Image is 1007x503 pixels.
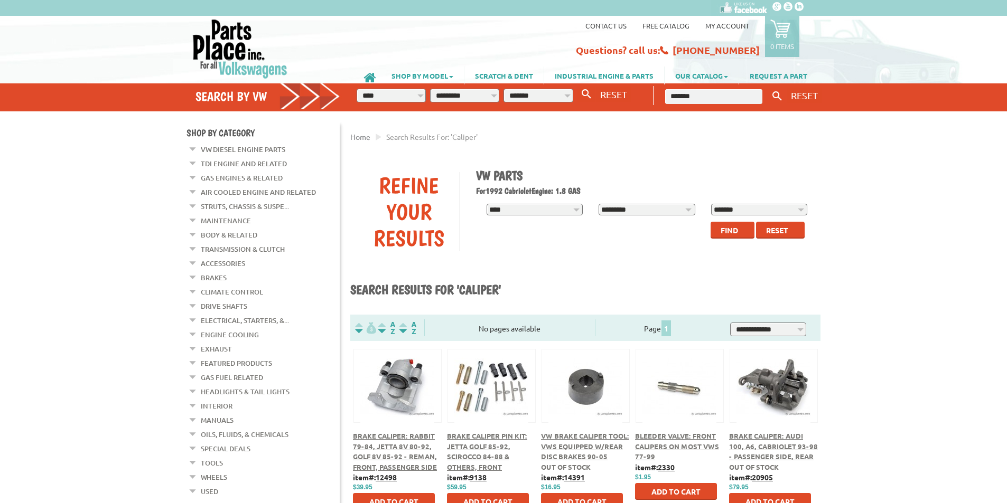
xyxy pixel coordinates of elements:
[358,172,460,251] div: Refine Your Results
[711,222,754,239] button: Find
[739,67,818,84] a: REQUEST A PART
[729,462,779,471] span: Out of stock
[765,16,799,57] a: 0 items
[651,487,701,496] span: Add to Cart
[201,171,283,185] a: Gas Engines & Related
[386,132,478,141] span: Search results for: 'caliper'
[201,214,251,227] a: Maintenance
[635,473,651,481] span: $1.95
[355,322,376,334] img: filterpricelow.svg
[201,299,247,313] a: Drive Shafts
[642,21,689,30] a: Free Catalog
[752,472,773,482] u: 20905
[192,18,288,79] img: Parts Place Inc!
[353,431,437,471] a: Brake Caliper: Rabbit 79-84, Jetta 8V 80-92, Golf 8V 85-92 - Reman, Front, Passenger Side
[729,472,773,482] b: item#:
[729,431,818,461] a: Brake Caliper: Audi 100, A6, Cabriolet 93-98 - Passenger Side, Rear
[201,242,285,256] a: Transmission & Clutch
[541,431,629,461] a: VW Brake Caliper Tool: VWs equipped w/Rear Disc Brakes 90-05
[447,483,467,491] span: $59.95
[635,462,675,472] b: item#:
[705,21,749,30] a: My Account
[201,428,288,441] a: Oils, Fluids, & Chemicals
[470,472,487,482] u: 9138
[564,472,585,482] u: 14391
[201,185,316,199] a: Air Cooled Engine and Related
[585,21,627,30] a: Contact us
[476,186,486,196] span: For
[353,472,397,482] b: item#:
[376,322,397,334] img: Sort by Headline
[635,483,717,500] button: Add to Cart
[353,483,372,491] span: $39.95
[476,186,813,196] h2: 1992 Cabriolet
[769,88,785,105] button: Keyword Search
[658,462,675,472] u: 2330
[447,472,487,482] b: item#:
[464,67,544,84] a: SCRATCH & DENT
[201,143,285,156] a: VW Diesel Engine Parts
[721,225,738,235] span: Find
[661,320,671,336] span: 1
[350,132,370,141] a: Home
[201,385,290,398] a: Headlights & Tail Lights
[447,431,527,471] a: Brake Caliper Pin Kit: Jetta Golf 85-92, Scirocco 84-88 & Others, Front
[756,222,805,239] button: Reset
[187,127,340,138] h4: Shop By Category
[397,322,418,334] img: Sort by Sales Rank
[595,319,721,336] div: Page
[541,483,561,491] span: $16.95
[201,470,227,484] a: Wheels
[195,89,340,104] h4: Search by VW
[541,472,585,482] b: item#:
[541,462,591,471] span: Out of stock
[201,271,227,284] a: Brakes
[770,42,794,51] p: 0 items
[201,413,234,427] a: Manuals
[201,371,263,384] a: Gas Fuel Related
[635,431,719,461] a: Bleeder Valve: Front Calipers on most VWs 77-99
[201,200,289,213] a: Struts, Chassis & Suspe...
[577,87,595,102] button: Search By VW...
[787,88,822,103] button: RESET
[201,442,250,455] a: Special Deals
[201,257,245,270] a: Accessories
[381,67,464,84] a: SHOP BY MODEL
[201,399,232,413] a: Interior
[201,314,289,327] a: Electrical, Starters, &...
[201,356,272,370] a: Featured Products
[425,323,595,334] div: No pages available
[476,168,813,183] h1: VW Parts
[791,90,818,101] span: RESET
[201,228,257,242] a: Body & Related
[350,282,820,299] h1: Search results for 'caliper'
[596,87,631,102] button: RESET
[544,67,664,84] a: INDUSTRIAL ENGINE & PARTS
[201,157,287,170] a: TDI Engine and Related
[600,89,627,100] span: RESET
[766,225,788,235] span: Reset
[532,186,581,196] span: Engine: 1.8 GAS
[201,485,218,498] a: Used
[201,456,223,470] a: Tools
[201,342,232,356] a: Exhaust
[201,328,259,341] a: Engine Cooling
[729,483,749,491] span: $79.95
[665,67,739,84] a: OUR CATALOG
[201,285,263,299] a: Climate Control
[376,472,397,482] u: 12498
